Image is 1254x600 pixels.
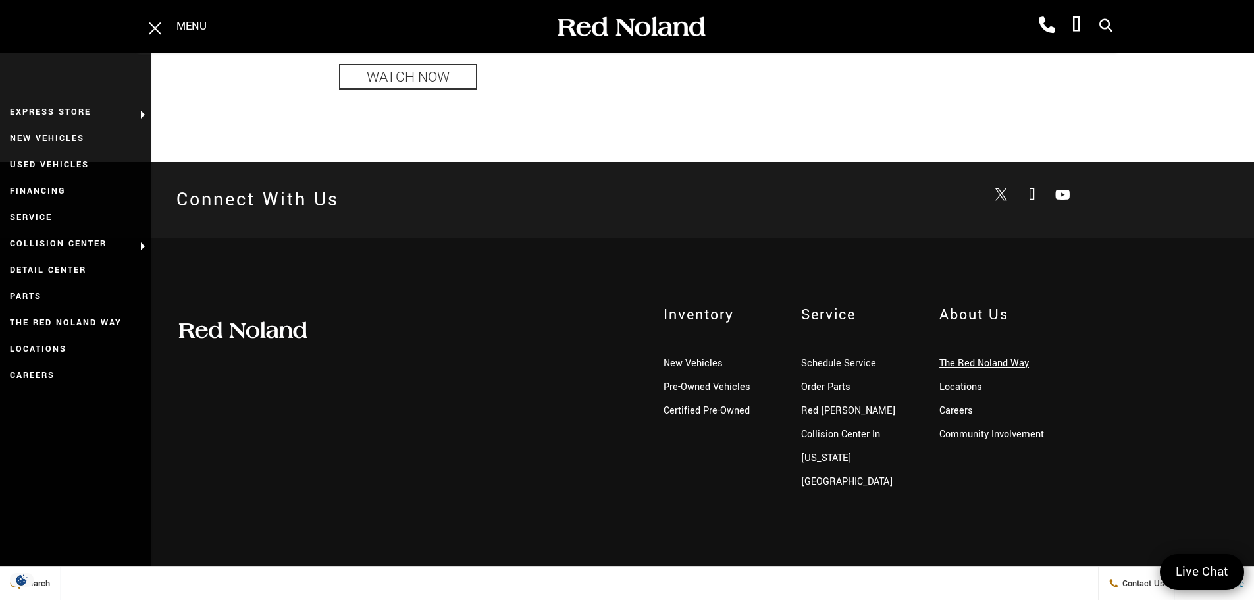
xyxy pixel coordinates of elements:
[939,356,1029,370] a: The Red Noland Way
[1019,182,1045,208] a: Open Facebook in a new window
[939,427,1044,441] a: Community Involvement
[664,404,750,418] a: Certified Pre-Owned
[176,321,308,341] img: Red Noland Auto Group
[664,304,782,325] span: Inventory
[801,356,876,370] a: Schedule Service
[939,304,1078,325] span: About Us
[801,404,895,489] a: Red [PERSON_NAME] Collision Center In [US_STATE][GEOGRAPHIC_DATA]
[176,182,339,219] h2: Connect With Us
[7,573,37,587] section: Click to Open Cookie Consent Modal
[1169,563,1235,581] span: Live Chat
[801,380,850,394] a: Order Parts
[939,404,973,418] a: Careers
[988,182,1014,209] a: Open Twitter in a new window
[664,356,723,370] a: New Vehicles
[1119,578,1164,589] span: Contact Us
[555,15,706,38] img: Red Noland Auto Group
[801,304,920,325] span: Service
[664,380,750,394] a: Pre-Owned Vehicles
[1050,182,1076,208] a: Open Youtube-play in a new window
[1160,554,1244,590] a: Live Chat
[339,64,477,90] a: Watch Now
[7,573,37,587] img: Opt-Out Icon
[939,380,982,394] a: Locations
